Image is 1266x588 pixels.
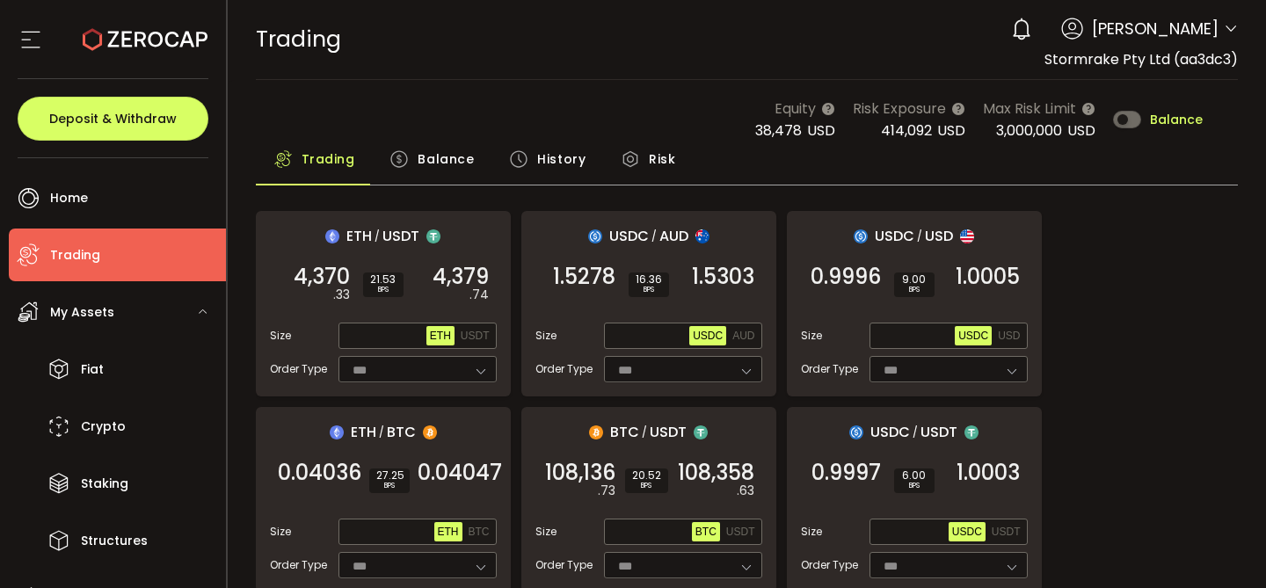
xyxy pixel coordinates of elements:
[775,98,816,120] span: Equity
[553,268,615,286] span: 1.5278
[695,526,717,538] span: BTC
[692,268,754,286] span: 1.5303
[1092,17,1219,40] span: [PERSON_NAME]
[695,229,709,243] img: aud_portfolio.svg
[81,471,128,497] span: Staking
[1150,113,1203,126] span: Balance
[270,361,327,377] span: Order Type
[901,481,928,491] i: BPS
[535,557,593,573] span: Order Type
[256,24,341,54] span: Trading
[469,286,489,304] em: .74
[370,274,397,285] span: 21.53
[18,97,208,141] button: Deposit & Withdraw
[426,326,455,345] button: ETH
[81,357,104,382] span: Fiat
[988,522,1024,541] button: USDT
[430,330,451,342] span: ETH
[849,425,863,439] img: usdc_portfolio.svg
[870,421,910,443] span: USDC
[81,414,126,439] span: Crypto
[925,225,953,247] span: USD
[370,285,397,295] i: BPS
[333,286,350,304] em: .33
[659,225,688,247] span: AUD
[952,526,982,538] span: USDC
[755,120,802,141] span: 38,478
[465,522,493,541] button: BTC
[469,526,490,538] span: BTC
[636,274,662,285] span: 16.36
[610,421,639,443] span: BTC
[807,120,835,141] span: USD
[457,326,493,345] button: USDT
[913,425,918,440] em: /
[955,326,992,345] button: USDC
[426,229,440,243] img: usdt_portfolio.svg
[1067,120,1095,141] span: USD
[854,229,868,243] img: usdc_portfolio.svg
[994,326,1023,345] button: USD
[346,225,372,247] span: ETH
[678,464,754,482] span: 108,358
[958,330,988,342] span: USDC
[811,464,881,482] span: 0.9997
[801,557,858,573] span: Order Type
[1044,49,1238,69] span: Stormrake Pty Ltd (aa3dc3)
[330,425,344,439] img: eth_portfolio.svg
[875,225,914,247] span: USDC
[302,142,355,177] span: Trading
[461,330,490,342] span: USDT
[651,229,657,244] em: /
[438,526,459,538] span: ETH
[1178,504,1266,588] iframe: Chat Widget
[379,425,384,440] em: /
[270,557,327,573] span: Order Type
[433,268,489,286] span: 4,379
[693,330,723,342] span: USDC
[920,421,957,443] span: USDT
[949,522,986,541] button: USDC
[423,425,437,439] img: btc_portfolio.svg
[960,229,974,243] img: usd_portfolio.svg
[692,522,720,541] button: BTC
[881,120,932,141] span: 414,092
[50,300,114,325] span: My Assets
[535,524,557,540] span: Size
[588,229,602,243] img: usdc_portfolio.svg
[956,268,1020,286] span: 1.0005
[853,98,946,120] span: Risk Exposure
[937,120,965,141] span: USD
[50,243,100,268] span: Trading
[535,361,593,377] span: Order Type
[737,482,754,500] em: .63
[545,464,615,482] span: 108,136
[270,524,291,540] span: Size
[609,225,649,247] span: USDC
[901,285,928,295] i: BPS
[387,421,416,443] span: BTC
[49,113,177,125] span: Deposit & Withdraw
[957,464,1020,482] span: 1.0003
[376,481,403,491] i: BPS
[537,142,586,177] span: History
[801,361,858,377] span: Order Type
[278,464,361,482] span: 0.04036
[376,470,403,481] span: 27.25
[983,98,1076,120] span: Max Risk Limit
[992,526,1021,538] span: USDT
[50,185,88,211] span: Home
[325,229,339,243] img: eth_portfolio.svg
[729,326,758,345] button: AUD
[811,268,881,286] span: 0.9996
[351,421,376,443] span: ETH
[917,229,922,244] em: /
[801,524,822,540] span: Size
[375,229,380,244] em: /
[535,328,557,344] span: Size
[418,142,474,177] span: Balance
[434,522,462,541] button: ETH
[632,470,661,481] span: 20.52
[723,522,759,541] button: USDT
